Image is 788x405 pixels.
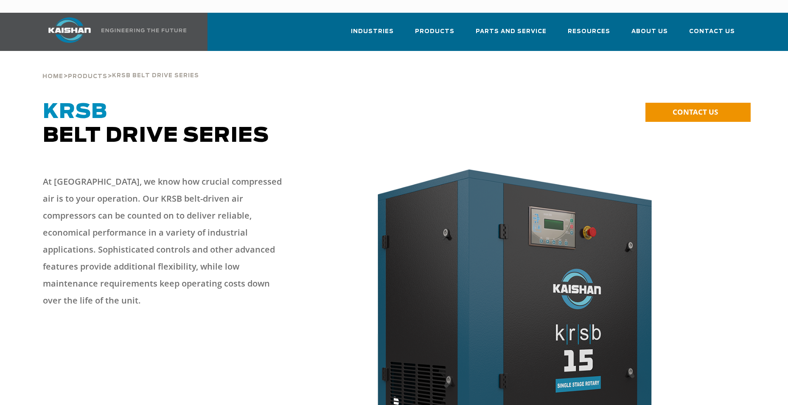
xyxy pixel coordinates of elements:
span: KRSB [43,102,107,122]
a: Kaishan USA [38,13,188,51]
p: At [GEOGRAPHIC_DATA], we know how crucial compressed air is to your operation. Our KRSB belt-driv... [43,173,289,309]
span: Resources [568,27,610,37]
span: Products [68,74,107,79]
span: Parts and Service [476,27,547,37]
span: krsb belt drive series [112,73,199,79]
a: Products [68,72,107,80]
span: Contact Us [689,27,735,37]
span: Belt Drive Series [43,102,269,146]
span: CONTACT US [673,107,718,117]
a: Products [415,20,454,49]
a: Home [42,72,63,80]
a: Industries [351,20,394,49]
div: > > [42,51,199,83]
img: Engineering the future [101,28,186,32]
span: About Us [631,27,668,37]
a: About Us [631,20,668,49]
a: Parts and Service [476,20,547,49]
img: kaishan logo [38,17,101,43]
a: CONTACT US [645,103,751,122]
span: Products [415,27,454,37]
span: Home [42,74,63,79]
a: Contact Us [689,20,735,49]
span: Industries [351,27,394,37]
a: Resources [568,20,610,49]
